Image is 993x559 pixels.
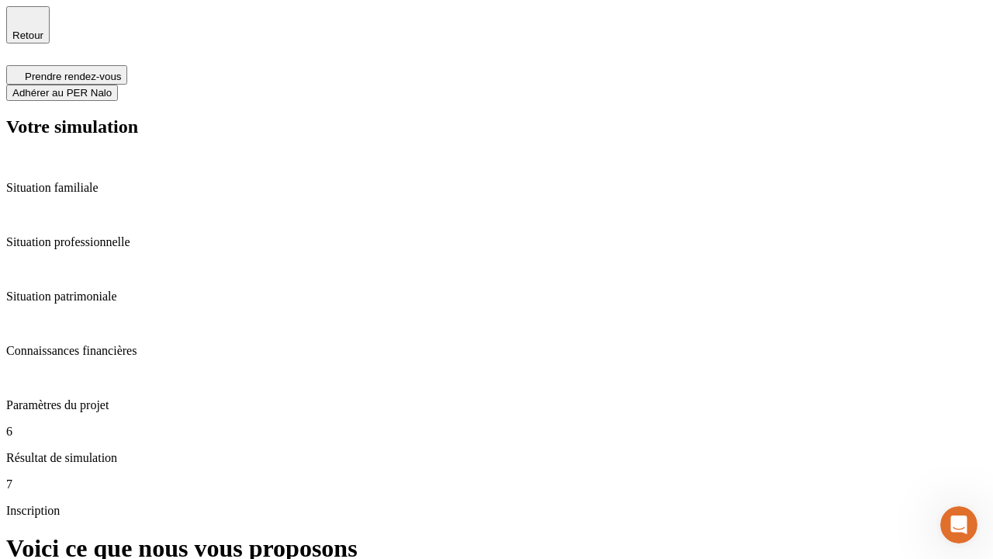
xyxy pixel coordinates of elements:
p: Situation familiale [6,181,987,195]
p: Paramètres du projet [6,398,987,412]
button: Adhérer au PER Nalo [6,85,118,101]
button: Prendre rendez-vous [6,65,127,85]
p: Connaissances financières [6,344,987,358]
iframe: Intercom live chat [940,506,977,543]
span: Retour [12,30,43,41]
span: Adhérer au PER Nalo [12,87,112,99]
p: Inscription [6,504,987,518]
p: Situation professionnelle [6,235,987,249]
p: 7 [6,477,987,491]
p: Résultat de simulation [6,451,987,465]
button: Retour [6,6,50,43]
h2: Votre simulation [6,116,987,137]
p: 6 [6,425,987,439]
p: Situation patrimoniale [6,290,987,304]
span: Prendre rendez-vous [25,71,121,82]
